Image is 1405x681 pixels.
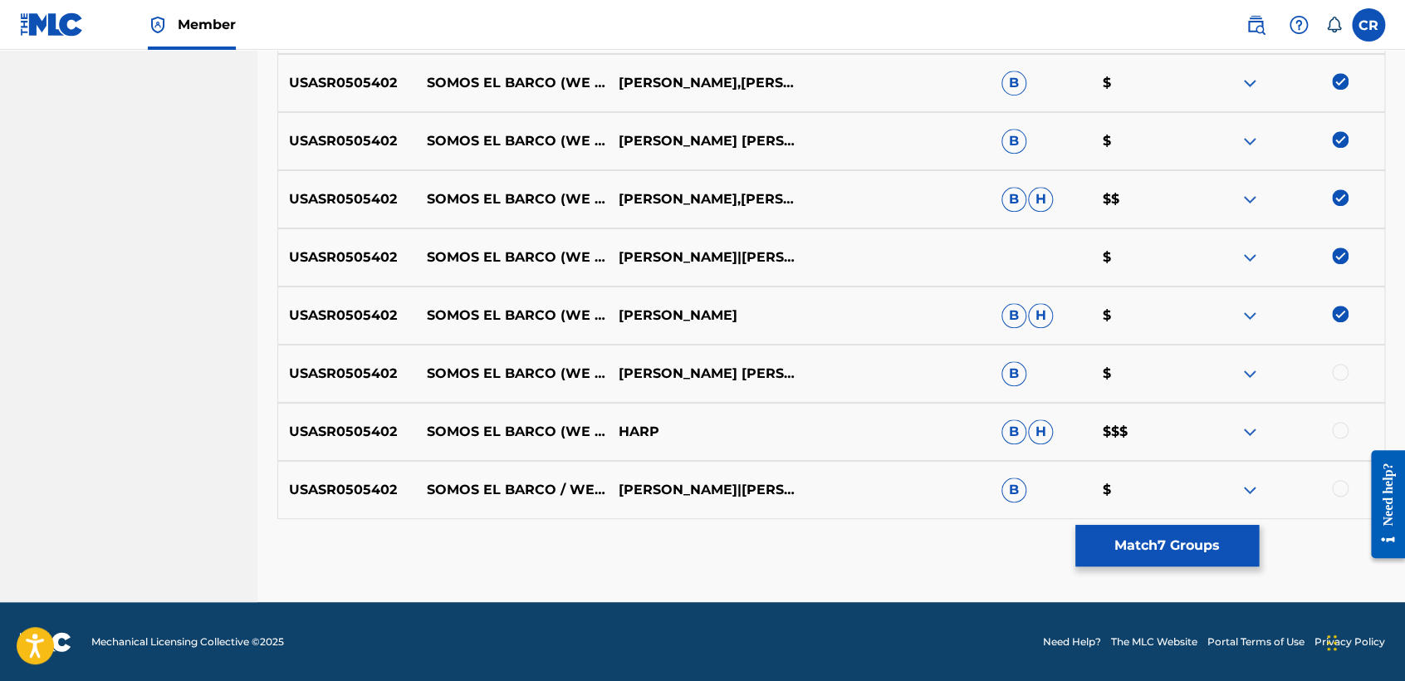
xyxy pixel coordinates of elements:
[607,189,799,209] p: [PERSON_NAME],[PERSON_NAME],[PERSON_NAME],[PERSON_NAME]
[1246,15,1265,35] img: search
[1001,361,1026,386] span: B
[1028,419,1053,444] span: H
[1091,306,1192,326] p: $
[1091,131,1192,151] p: $
[1239,8,1272,42] a: Public Search
[1001,129,1026,154] span: B
[278,131,415,151] p: USASR0505402
[607,247,799,267] p: [PERSON_NAME]|[PERSON_NAME]|[PERSON_NAME]|[PERSON_NAME]
[1001,419,1026,444] span: B
[278,73,415,93] p: USASR0505402
[415,189,607,209] p: SOMOS EL BARCO (WE ARE THE BOAT)
[1352,8,1385,42] div: User Menu
[1240,131,1260,151] img: expand
[278,247,415,267] p: USASR0505402
[1001,71,1026,96] span: B
[415,422,607,442] p: SOMOS EL BARCO (WE ARE THE BOAT)
[1327,618,1337,668] div: Drag
[1001,187,1026,212] span: B
[1240,189,1260,209] img: expand
[415,364,607,384] p: SOMOS EL BARCO (WE ARE THE BOAT)
[148,15,168,35] img: Top Rightsholder
[278,422,415,442] p: USASR0505402
[20,12,84,37] img: MLC Logo
[1091,247,1192,267] p: $
[1111,634,1197,649] a: The MLC Website
[178,15,236,34] span: Member
[278,306,415,326] p: USASR0505402
[1028,187,1053,212] span: H
[1240,480,1260,500] img: expand
[415,306,607,326] p: SOMOS EL BARCO (WE ARE THE BOAT)
[415,247,607,267] p: SOMOS EL BARCO (WE ARE THE BOAT)
[1332,189,1349,206] img: deselect
[607,480,799,500] p: [PERSON_NAME]|[PERSON_NAME]|[PERSON_NAME]|[PERSON_NAME]
[1289,15,1309,35] img: help
[1332,73,1349,90] img: deselect
[607,422,799,442] p: HARP
[1091,189,1192,209] p: $$
[91,634,284,649] span: Mechanical Licensing Collective © 2025
[278,364,415,384] p: USASR0505402
[415,131,607,151] p: SOMOS EL BARCO (WE ARE THE BOAT)
[1240,422,1260,442] img: expand
[1028,303,1053,328] span: H
[278,189,415,209] p: USASR0505402
[1358,438,1405,571] iframe: Resource Center
[1001,303,1026,328] span: B
[1322,601,1405,681] iframe: Chat Widget
[415,73,607,93] p: SOMOS EL BARCO (WE ARE THE BOAT)
[20,632,71,652] img: logo
[607,73,799,93] p: [PERSON_NAME],[PERSON_NAME],[PERSON_NAME] & [PERSON_NAME]
[1207,634,1305,649] a: Portal Terms of Use
[1091,422,1192,442] p: $$$
[278,480,415,500] p: USASR0505402
[1325,17,1342,33] div: Notifications
[1282,8,1315,42] div: Help
[1091,73,1192,93] p: $
[1043,634,1101,649] a: Need Help?
[1091,364,1192,384] p: $
[1240,73,1260,93] img: expand
[607,306,799,326] p: [PERSON_NAME]
[415,480,607,500] p: SOMOS EL BARCO / WE ARE THE BOAT
[1332,247,1349,264] img: deselect
[1091,480,1192,500] p: $
[1240,247,1260,267] img: expand
[1075,525,1259,566] button: Match7 Groups
[1314,634,1385,649] a: Privacy Policy
[1332,131,1349,148] img: deselect
[1240,306,1260,326] img: expand
[607,131,799,151] p: [PERSON_NAME] [PERSON_NAME] [PERSON_NAME] AND [PERSON_NAME]
[607,364,799,384] p: [PERSON_NAME] [PERSON_NAME] [PERSON_NAME] & [PERSON_NAME]
[1240,364,1260,384] img: expand
[1001,478,1026,502] span: B
[1332,306,1349,322] img: deselect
